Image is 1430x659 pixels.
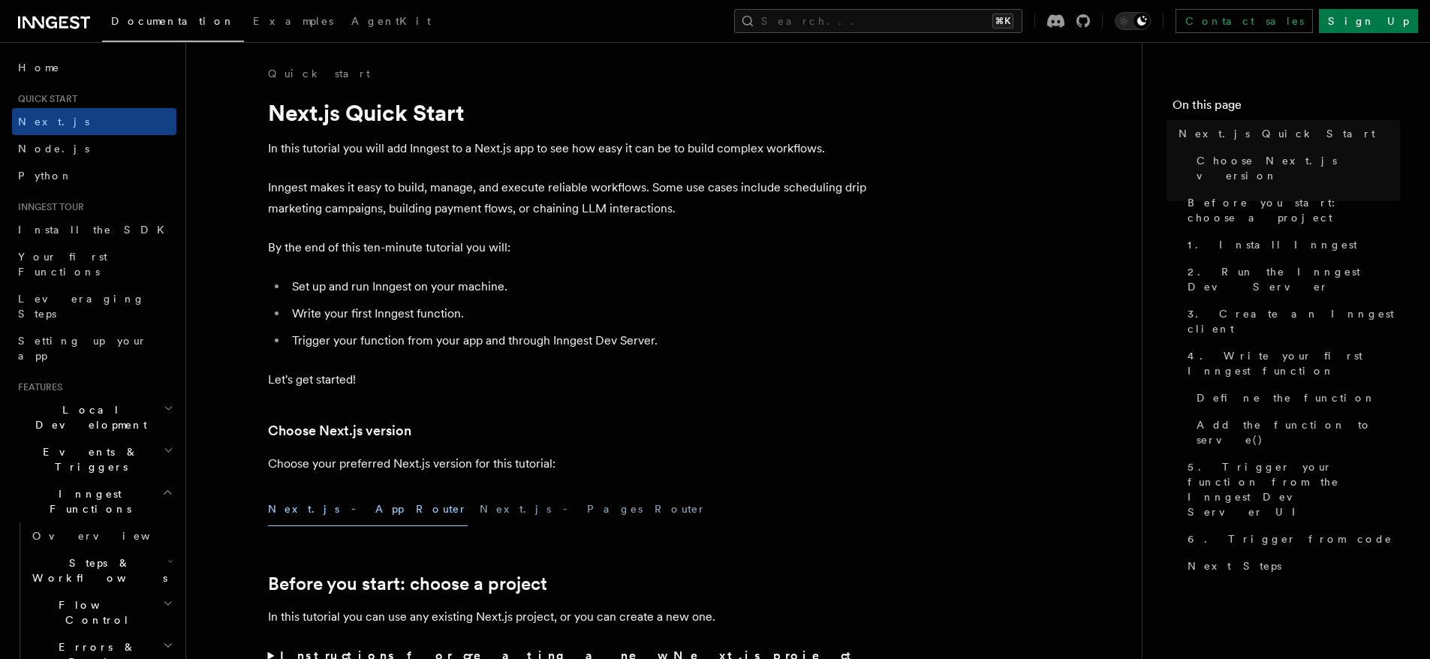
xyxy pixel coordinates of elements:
[1197,417,1400,447] span: Add the function to serve()
[1188,348,1400,378] span: 4. Write your first Inngest function
[1188,558,1281,573] span: Next Steps
[268,420,411,441] a: Choose Next.js version
[342,5,440,41] a: AgentKit
[111,15,235,27] span: Documentation
[1182,342,1400,384] a: 4. Write your first Inngest function
[1191,384,1400,411] a: Define the function
[12,486,162,516] span: Inngest Functions
[18,60,60,75] span: Home
[26,555,167,585] span: Steps & Workflows
[480,492,706,526] button: Next.js - Pages Router
[1191,147,1400,189] a: Choose Next.js version
[1182,453,1400,525] a: 5. Trigger your function from the Inngest Dev Server UI
[734,9,1022,33] button: Search...⌘K
[1182,300,1400,342] a: 3. Create an Inngest client
[1191,411,1400,453] a: Add the function to serve()
[18,251,107,278] span: Your first Functions
[268,237,869,258] p: By the end of this ten-minute tutorial you will:
[351,15,431,27] span: AgentKit
[1319,9,1418,33] a: Sign Up
[1188,306,1400,336] span: 3. Create an Inngest client
[992,14,1013,29] kbd: ⌘K
[1188,264,1400,294] span: 2. Run the Inngest Dev Server
[288,276,869,297] li: Set up and run Inngest on your machine.
[12,396,176,438] button: Local Development
[1182,231,1400,258] a: 1. Install Inngest
[18,224,173,236] span: Install the SDK
[12,135,176,162] a: Node.js
[26,597,163,627] span: Flow Control
[12,54,176,81] a: Home
[12,108,176,135] a: Next.js
[12,162,176,189] a: Python
[18,293,145,320] span: Leveraging Steps
[1182,189,1400,231] a: Before you start: choose a project
[12,402,164,432] span: Local Development
[1197,153,1400,183] span: Choose Next.js version
[26,522,176,549] a: Overview
[18,116,89,128] span: Next.js
[268,453,869,474] p: Choose your preferred Next.js version for this tutorial:
[1173,120,1400,147] a: Next.js Quick Start
[288,303,869,324] li: Write your first Inngest function.
[1188,531,1392,546] span: 6. Trigger from code
[268,573,547,594] a: Before you start: choose a project
[1182,258,1400,300] a: 2. Run the Inngest Dev Server
[1188,195,1400,225] span: Before you start: choose a project
[26,549,176,591] button: Steps & Workflows
[268,492,468,526] button: Next.js - App Router
[1188,237,1357,252] span: 1. Install Inngest
[268,606,869,627] p: In this tutorial you can use any existing Next.js project, or you can create a new one.
[12,201,84,213] span: Inngest tour
[102,5,244,42] a: Documentation
[288,330,869,351] li: Trigger your function from your app and through Inngest Dev Server.
[12,438,176,480] button: Events & Triggers
[12,216,176,243] a: Install the SDK
[26,591,176,633] button: Flow Control
[253,15,333,27] span: Examples
[12,285,176,327] a: Leveraging Steps
[244,5,342,41] a: Examples
[1115,12,1151,30] button: Toggle dark mode
[268,99,869,126] h1: Next.js Quick Start
[12,381,62,393] span: Features
[1179,126,1375,141] span: Next.js Quick Start
[12,480,176,522] button: Inngest Functions
[18,170,73,182] span: Python
[18,335,147,362] span: Setting up your app
[268,369,869,390] p: Let's get started!
[1188,459,1400,519] span: 5. Trigger your function from the Inngest Dev Server UI
[1182,525,1400,552] a: 6. Trigger from code
[268,177,869,219] p: Inngest makes it easy to build, manage, and execute reliable workflows. Some use cases include sc...
[12,327,176,369] a: Setting up your app
[1197,390,1376,405] span: Define the function
[18,143,89,155] span: Node.js
[268,66,370,81] a: Quick start
[12,444,164,474] span: Events & Triggers
[268,138,869,159] p: In this tutorial you will add Inngest to a Next.js app to see how easy it can be to build complex...
[1182,552,1400,579] a: Next Steps
[1176,9,1313,33] a: Contact sales
[32,530,187,542] span: Overview
[12,243,176,285] a: Your first Functions
[1173,96,1400,120] h4: On this page
[12,93,77,105] span: Quick start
